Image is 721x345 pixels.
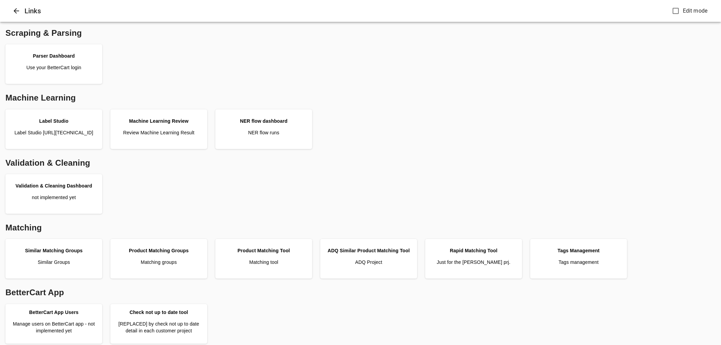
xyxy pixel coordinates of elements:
div: Check not up to date tool [129,309,188,316]
a: Parser DashboardUse your BetterCart login [8,47,99,81]
a: NER flow dashboardNER flow runs [218,112,309,146]
div: Machine Learning Review [129,118,189,124]
a: Product Matching ToolMatching tool [218,242,309,276]
a: Tags ManagementTags management [533,242,624,276]
p: Matching tool [249,259,278,266]
p: NER flow runs [248,129,279,136]
a: Product Matching GroupsMatching groups [113,242,204,276]
a: Label StudioLabel Studio [URL][TECHNICAL_ID] [8,112,99,146]
div: BetterCart App [3,284,718,301]
a: Similar Matching GroupsSimilar Groups [8,242,99,276]
a: Rapid Matching ToolJust for the [PERSON_NAME] prj. [428,242,519,276]
div: BetterCart App Users [29,309,79,316]
div: Similar Matching Groups [25,247,82,254]
p: Similar Groups [38,259,70,266]
div: Parser Dashboard [33,52,75,59]
div: Machine Learning [3,89,718,106]
div: Product Matching Tool [237,247,290,254]
div: Label Studio [39,118,68,124]
p: [REPLACED] by check not up to date detail in each customer project [113,320,204,334]
div: Scraping & Parsing [3,25,718,42]
a: Validation & Cleaning Dashboardnot implemented yet [8,177,99,211]
a: Machine Learning ReviewReview Machine Learning Result [113,112,204,146]
div: Matching [3,219,718,236]
p: Use your BetterCart login [27,64,81,71]
p: not implemented yet [32,194,76,201]
p: Just for the [PERSON_NAME] prj. [437,259,510,266]
p: Label Studio [URL][TECHNICAL_ID] [14,129,93,136]
div: Tags Management [557,247,599,254]
button: Close [8,3,25,19]
p: Tags management [558,259,598,266]
div: ADQ Similar Product Matching Tool [327,247,410,254]
div: NER flow dashboard [240,118,288,124]
div: Validation & Cleaning Dashboard [16,182,92,189]
span: Edit mode [683,7,707,15]
a: Check not up to date tool[REPLACED] by check not up to date detail in each customer project [113,307,204,341]
div: Product Matching Groups [129,247,188,254]
div: Rapid Matching Tool [450,247,497,254]
div: Validation & Cleaning [3,154,718,171]
a: BetterCart App UsersManage users on BetterCart app - not implemented yet [8,307,99,341]
h6: Links [25,5,670,16]
p: Review Machine Learning Result [123,129,194,136]
p: ADQ Project [355,259,382,266]
a: ADQ Similar Product Matching ToolADQ Project [323,242,414,276]
p: Manage users on BetterCart app - not implemented yet [8,320,99,334]
p: Matching groups [141,259,177,266]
